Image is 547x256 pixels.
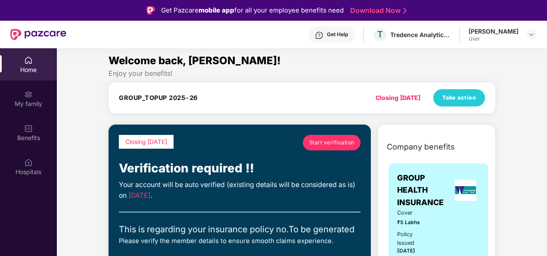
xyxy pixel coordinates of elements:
[24,124,33,133] img: svg+xml;base64,PHN2ZyBpZD0iQmVuZWZpdHMiIHhtbG5zPSJodHRwOi8vd3d3LnczLm9yZy8yMDAwL3N2ZyIgd2lkdGg9Ij...
[199,6,234,14] strong: mobile app
[309,138,354,147] span: Start verification
[303,135,361,150] a: Start verification
[119,159,361,178] div: Verification required !!
[109,54,281,67] span: Welcome back, [PERSON_NAME]!
[377,29,383,40] span: T
[146,6,155,15] img: Logo
[125,138,167,145] span: Closing [DATE]
[24,56,33,65] img: svg+xml;base64,PHN2ZyBpZD0iSG9tZSIgeG1sbnM9Imh0dHA6Ly93d3cudzMub3JnLzIwMDAvc3ZnIiB3aWR0aD0iMjAiIG...
[119,94,198,102] h4: GROUP_TOPUP 2025-26
[528,31,535,38] img: svg+xml;base64,PHN2ZyBpZD0iRHJvcGRvd24tMzJ4MzIiIHhtbG5zPSJodHRwOi8vd3d3LnczLm9yZy8yMDAwL3N2ZyIgd2...
[315,31,323,40] img: svg+xml;base64,PHN2ZyBpZD0iSGVscC0zMngzMiIgeG1sbnM9Imh0dHA6Ly93d3cudzMub3JnLzIwMDAvc3ZnIiB3aWR0aD...
[469,27,519,35] div: [PERSON_NAME]
[397,219,428,227] span: ₹5 Lakhs
[350,6,404,15] a: Download Now
[397,209,428,217] span: Cover
[469,35,519,42] div: User
[119,180,361,201] div: Your account will be auto verified (existing details will be considered as is) on .
[455,180,476,201] img: insurerLogo
[390,31,451,39] div: Tredence Analytics Solutions Private Limited
[128,191,151,200] span: [DATE]
[10,29,66,40] img: New Pazcare Logo
[119,236,361,246] div: Please verify the member details to ensure smooth claims experience.
[397,230,428,247] div: Policy issued
[327,31,348,38] div: Get Help
[397,248,415,254] span: [DATE]
[433,89,485,106] button: Take action
[403,6,407,15] img: Stroke
[376,93,420,103] div: Closing [DATE]
[161,5,344,16] div: Get Pazcare for all your employee benefits need
[397,172,451,209] span: GROUP HEALTH INSURANCE
[24,158,33,167] img: svg+xml;base64,PHN2ZyBpZD0iSG9zcGl0YWxzIiB4bWxucz0iaHR0cDovL3d3dy53My5vcmcvMjAwMC9zdmciIHdpZHRoPS...
[24,90,33,99] img: svg+xml;base64,PHN2ZyB3aWR0aD0iMjAiIGhlaWdodD0iMjAiIHZpZXdCb3g9IjAgMCAyMCAyMCIgZmlsbD0ibm9uZSIgeG...
[119,223,361,236] div: This is regarding your insurance policy no. To be generated
[109,69,495,78] div: Enjoy your benefits!
[387,141,455,153] span: Company benefits
[442,94,476,102] span: Take action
